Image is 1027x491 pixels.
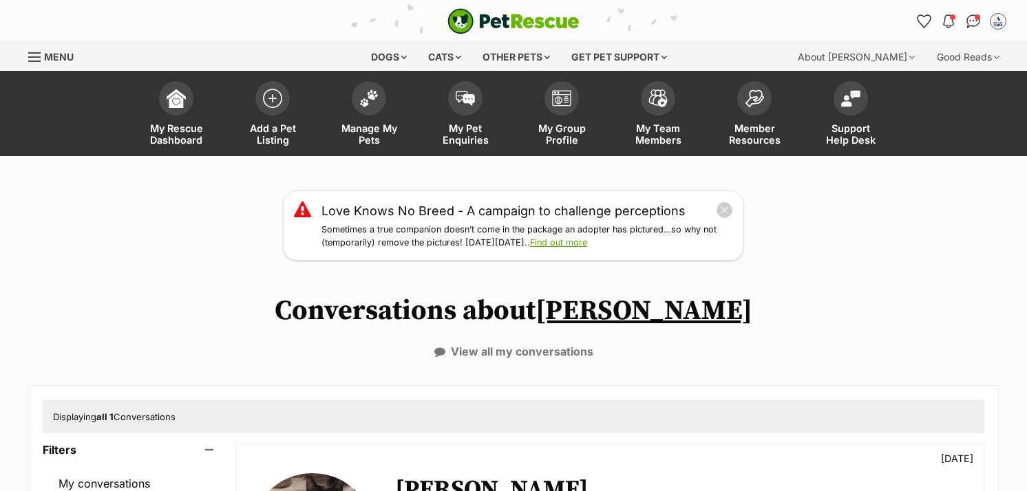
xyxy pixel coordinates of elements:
span: Support Help Desk [820,122,882,146]
a: My Team Members [610,74,706,156]
img: logo-cat-932fe2b9b8326f06289b0f2fb663e598f794de774fb13d1741a6617ecf9a85b4.svg [447,8,580,34]
span: My Team Members [627,122,689,146]
a: [PERSON_NAME] [536,294,752,328]
div: Other pets [473,43,560,71]
a: My Group Profile [513,74,610,156]
span: My Rescue Dashboard [145,122,207,146]
a: View all my conversations [434,345,593,358]
a: Add a Pet Listing [224,74,321,156]
a: Member Resources [706,74,803,156]
img: group-profile-icon-3fa3cf56718a62981997c0bc7e787c4b2cf8bcc04b72c1350f741eb67cf2f40e.svg [552,90,571,107]
span: Add a Pet Listing [242,122,304,146]
div: Dogs [361,43,416,71]
p: [DATE] [941,451,973,466]
img: Megan Ostwald profile pic [991,14,1005,28]
a: Manage My Pets [321,74,417,156]
a: My Pet Enquiries [417,74,513,156]
a: Favourites [913,10,935,32]
span: Displaying Conversations [53,411,176,422]
span: My Pet Enquiries [434,122,496,146]
button: Notifications [938,10,960,32]
img: notifications-46538b983faf8c2785f20acdc204bb7945ddae34d4c08c2a6579f10ce5e182be.svg [943,14,954,28]
div: Cats [419,43,471,71]
span: Manage My Pets [338,122,400,146]
img: pet-enquiries-icon-7e3ad2cf08bfb03b45e93fb7055b45f3efa6380592205ae92323e6603595dc1f.svg [456,91,475,106]
div: Get pet support [562,43,677,71]
a: My Rescue Dashboard [128,74,224,156]
img: team-members-icon-5396bd8760b3fe7c0b43da4ab00e1e3bb1a5d9ba89233759b79545d2d3fc5d0d.svg [648,89,668,107]
img: manage-my-pets-icon-02211641906a0b7f246fdf0571729dbe1e7629f14944591b6c1af311fb30b64b.svg [359,89,379,107]
img: help-desk-icon-fdf02630f3aa405de69fd3d07c3f3aa587a6932b1a1747fa1d2bba05be0121f9.svg [841,90,860,107]
p: Sometimes a true companion doesn’t come in the package an adopter has pictured…so why not (tempor... [321,223,733,250]
span: My Group Profile [531,122,593,146]
img: add-pet-listing-icon-0afa8454b4691262ce3f59096e99ab1cd57d4a30225e0717b998d2c9b9846f56.svg [263,89,282,108]
span: Member Resources [723,122,785,146]
a: Support Help Desk [803,74,899,156]
img: member-resources-icon-8e73f808a243e03378d46382f2149f9095a855e16c252ad45f914b54edf8863c.svg [745,89,764,108]
header: Filters [43,444,222,456]
a: Menu [28,43,83,68]
div: About [PERSON_NAME] [788,43,924,71]
div: Good Reads [927,43,1009,71]
button: close [716,201,733,219]
span: Menu [44,51,74,63]
a: Conversations [962,10,984,32]
ul: Account quick links [913,10,1009,32]
img: dashboard-icon-eb2f2d2d3e046f16d808141f083e7271f6b2e854fb5c12c21221c1fb7104beca.svg [167,89,186,108]
a: Love Knows No Breed - A campaign to challenge perceptions [321,201,686,220]
strong: all 1 [96,411,114,422]
a: PetRescue [447,8,580,34]
img: chat-41dd97257d64d25036548639549fe6c8038ab92f7586957e7f3b1b290dea8141.svg [966,14,981,28]
a: Find out more [530,237,587,248]
button: My account [987,10,1009,32]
